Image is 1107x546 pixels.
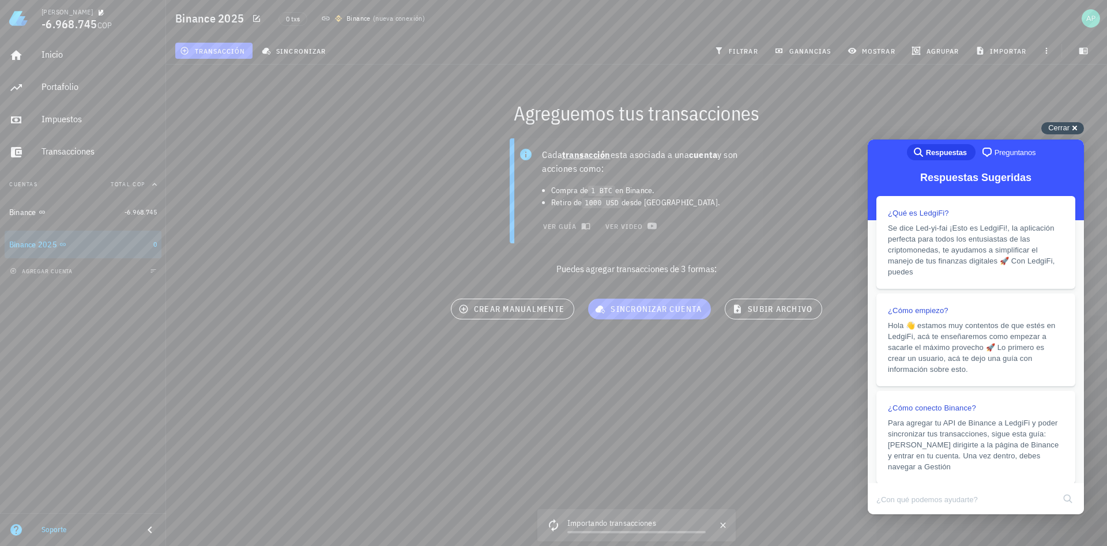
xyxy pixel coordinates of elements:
div: Impuestos [42,114,157,125]
span: 0 [153,240,157,248]
span: 0 txs [286,13,300,25]
span: mostrar [850,46,895,55]
button: importar [970,43,1034,59]
img: 270.png [335,15,342,22]
a: Impuestos [5,106,161,134]
h1: Binance 2025 [175,9,248,28]
button: subir archivo [725,299,822,319]
button: transacción [175,43,253,59]
button: crear manualmente [451,299,574,319]
button: mostrar [843,43,902,59]
span: importar [978,46,1027,55]
code: 1 BTC [588,186,615,197]
span: ver video [604,221,654,231]
div: [PERSON_NAME] [42,7,93,17]
button: sincronizar [257,43,333,59]
span: ( ) [373,13,425,24]
button: CuentasTotal COP [5,171,161,198]
div: Binance [9,208,36,217]
button: ganancias [770,43,838,59]
a: Binance 2025 0 [5,231,161,258]
a: Binance -6.968.745 [5,198,161,226]
span: Total COP [111,180,145,188]
span: -6.968.745 [42,16,97,32]
span: subir archivo [735,304,812,314]
div: Soporte [42,525,134,534]
a: Inicio [5,42,161,69]
button: ver guía [535,218,596,234]
div: Importando transacciones [567,517,706,531]
code: 1000 USD [582,198,622,209]
a: ver video [597,218,662,234]
button: Cerrar [1041,122,1084,134]
span: agregar cuenta [12,268,73,275]
p: Puedes agregar transacciones de 3 formas: [166,262,1107,276]
a: Transacciones [5,138,161,166]
img: LedgiFi [9,9,28,28]
span: ganancias [777,46,831,55]
b: cuenta [689,149,717,160]
button: sincronizar cuenta [588,299,711,319]
li: Retiro de desde [GEOGRAPHIC_DATA]. [551,197,754,209]
span: filtrar [717,46,758,55]
iframe: Help Scout Beacon - Live Chat, Contact Form, and Knowledge Base [868,140,1084,514]
span: crear manualmente [461,304,564,314]
span: sincronizar [264,46,326,55]
div: Binance 2025 [9,240,57,250]
button: agrupar [907,43,966,59]
button: agregar cuenta [7,265,78,277]
span: COP [97,20,112,31]
li: Compra de en Binance. [551,184,754,197]
span: sincronizar cuenta [597,304,702,314]
span: ver guía [542,221,588,231]
div: Portafolio [42,81,157,92]
b: transacción [562,149,611,160]
button: filtrar [710,43,765,59]
p: Cada esta asociada a una y son acciones como: [542,148,754,175]
div: Binance [347,13,371,24]
a: Portafolio [5,74,161,101]
span: transacción [182,46,245,55]
div: avatar [1082,9,1100,28]
div: Transacciones [42,146,157,157]
span: agrupar [914,46,959,55]
div: Inicio [42,49,157,60]
span: Cerrar [1048,123,1070,132]
span: nueva conexión [375,14,423,22]
span: -6.968.745 [125,208,157,216]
